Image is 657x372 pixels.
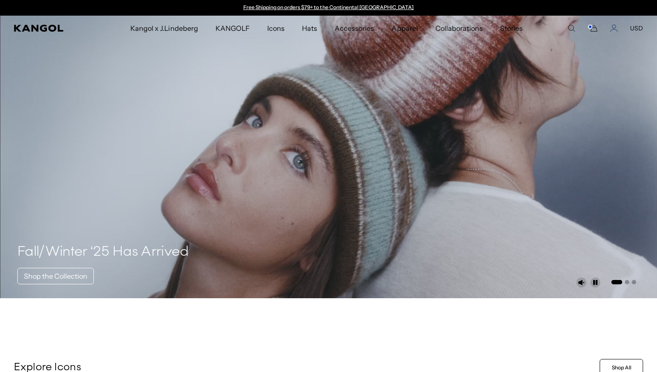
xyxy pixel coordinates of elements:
button: Pause [590,277,601,288]
a: Account [610,24,618,32]
button: Go to slide 2 [625,280,629,284]
a: Icons [259,16,293,41]
a: Free Shipping on orders $79+ to the Continental [GEOGRAPHIC_DATA] [243,4,414,10]
a: Collaborations [427,16,491,41]
a: Accessories [326,16,383,41]
button: Cart [587,24,598,32]
button: USD [630,24,643,32]
h4: Fall/Winter ‘25 Has Arrived [17,244,189,261]
div: Announcement [239,4,418,11]
button: Unmute [576,277,587,288]
a: Kangol x J.Lindeberg [122,16,207,41]
a: Stories [491,16,531,41]
span: Collaborations [435,16,483,41]
a: Hats [293,16,326,41]
div: 1 of 2 [239,4,418,11]
span: Accessories [335,16,374,41]
summary: Search here [567,24,575,32]
span: Stories [500,16,523,41]
a: KANGOLF [207,16,259,41]
span: KANGOLF [216,16,250,41]
span: Icons [267,16,285,41]
slideshow-component: Announcement bar [239,4,418,11]
ul: Select a slide to show [611,278,636,285]
a: Shop the Collection [17,268,94,284]
span: Hats [302,16,317,41]
span: Apparel [392,16,418,41]
a: Kangol [14,25,86,32]
a: Apparel [383,16,426,41]
span: Kangol x J.Lindeberg [130,16,198,41]
button: Go to slide 1 [611,280,622,284]
button: Go to slide 3 [632,280,636,284]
